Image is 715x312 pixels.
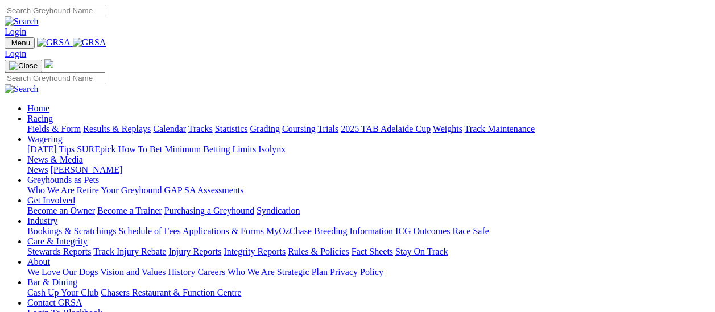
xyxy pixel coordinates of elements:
[27,277,77,287] a: Bar & Dining
[118,144,163,154] a: How To Bet
[50,165,122,174] a: [PERSON_NAME]
[153,124,186,134] a: Calendar
[27,175,99,185] a: Greyhounds as Pets
[27,144,75,154] a: [DATE] Tips
[118,226,180,236] a: Schedule of Fees
[164,185,244,195] a: GAP SA Assessments
[5,60,42,72] button: Toggle navigation
[27,226,116,236] a: Bookings & Scratchings
[266,226,312,236] a: MyOzChase
[352,247,393,256] a: Fact Sheets
[228,267,275,277] a: Who We Are
[27,267,98,277] a: We Love Our Dogs
[73,38,106,48] img: GRSA
[77,144,115,154] a: SUREpick
[215,124,248,134] a: Statistics
[27,206,710,216] div: Get Involved
[83,124,151,134] a: Results & Replays
[168,247,221,256] a: Injury Reports
[395,247,448,256] a: Stay On Track
[27,144,710,155] div: Wagering
[452,226,489,236] a: Race Safe
[11,39,30,47] span: Menu
[341,124,431,134] a: 2025 TAB Adelaide Cup
[27,206,95,215] a: Become an Owner
[97,206,162,215] a: Become a Trainer
[5,72,105,84] input: Search
[27,185,710,195] div: Greyhounds as Pets
[27,236,88,246] a: Care & Integrity
[314,226,393,236] a: Breeding Information
[465,124,535,134] a: Track Maintenance
[93,247,166,256] a: Track Injury Rebate
[224,247,286,256] a: Integrity Reports
[27,247,710,257] div: Care & Integrity
[282,124,316,134] a: Coursing
[168,267,195,277] a: History
[27,124,710,134] div: Racing
[5,27,26,36] a: Login
[27,185,75,195] a: Who We Are
[27,257,50,267] a: About
[100,267,166,277] a: Vision and Values
[27,226,710,236] div: Industry
[27,288,710,298] div: Bar & Dining
[27,267,710,277] div: About
[258,144,286,154] a: Isolynx
[433,124,462,134] a: Weights
[27,195,75,205] a: Get Involved
[27,247,91,256] a: Stewards Reports
[183,226,264,236] a: Applications & Forms
[37,38,71,48] img: GRSA
[164,144,256,154] a: Minimum Betting Limits
[27,288,98,297] a: Cash Up Your Club
[5,49,26,59] a: Login
[250,124,280,134] a: Grading
[27,165,48,174] a: News
[5,16,39,27] img: Search
[27,155,83,164] a: News & Media
[317,124,338,134] a: Trials
[44,59,53,68] img: logo-grsa-white.png
[288,247,349,256] a: Rules & Policies
[27,114,53,123] a: Racing
[5,5,105,16] input: Search
[197,267,225,277] a: Careers
[5,84,39,94] img: Search
[330,267,383,277] a: Privacy Policy
[27,124,81,134] a: Fields & Form
[395,226,450,236] a: ICG Outcomes
[101,288,241,297] a: Chasers Restaurant & Function Centre
[277,267,328,277] a: Strategic Plan
[27,134,63,144] a: Wagering
[77,185,162,195] a: Retire Your Greyhound
[257,206,300,215] a: Syndication
[27,216,57,226] a: Industry
[27,298,82,307] a: Contact GRSA
[27,103,49,113] a: Home
[5,37,35,49] button: Toggle navigation
[188,124,213,134] a: Tracks
[164,206,254,215] a: Purchasing a Greyhound
[9,61,38,70] img: Close
[27,165,710,175] div: News & Media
